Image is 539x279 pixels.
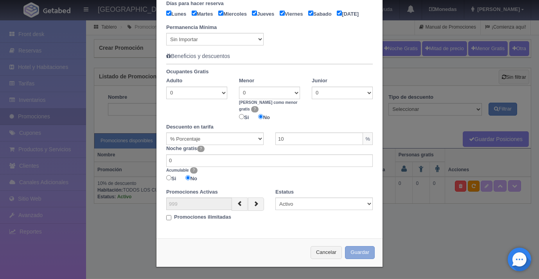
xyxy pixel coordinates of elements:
label: Ocupantes Gratis [160,68,379,76]
input: Lunes [166,11,171,16]
label: Viernes [280,9,307,18]
label: Lunes [166,9,190,18]
input: Martes [192,11,197,16]
input: Cantidad [166,154,373,167]
span: ? [251,106,259,112]
b: Acumulable [166,168,189,172]
label: Permanencia Mínima [166,24,217,31]
input: Si [239,114,244,119]
input: Si [166,175,171,180]
button: Cancelar [311,246,342,259]
input: Sabado [308,11,313,16]
label: No [178,174,197,183]
label: Si [239,112,249,121]
label: Junior [312,77,327,85]
label: Adulto [166,77,182,85]
label: [DATE] [337,9,363,18]
input: [DATE] [337,11,342,16]
label: Sabado [308,9,336,18]
label: Noche gratis [166,145,197,152]
b: [PERSON_NAME] como menor gratis [239,100,297,111]
input: Viernes [280,11,285,16]
label: Miercoles [218,9,251,18]
b: Promociones ilimitadas [174,214,231,220]
input: Jueves [252,11,257,16]
span: ? [197,146,205,152]
span: ? [190,167,198,174]
label: Si [166,174,176,183]
label: No [250,112,270,121]
label: Promociones Activas [166,188,218,196]
span: % [363,132,373,145]
label: Menor [239,77,254,85]
label: Descuento en tarifa [166,123,214,131]
label: Estatus [275,188,294,196]
label: Martes [192,9,217,18]
label: Jueves [252,9,278,18]
input: No [258,114,263,119]
input: Promociones ilimitadas [166,215,171,220]
input: Cantidad [275,132,363,145]
input: No [185,175,190,180]
h5: Beneficios y descuentos [166,53,373,59]
input: Miercoles [218,11,223,16]
button: Guardar [345,246,375,259]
